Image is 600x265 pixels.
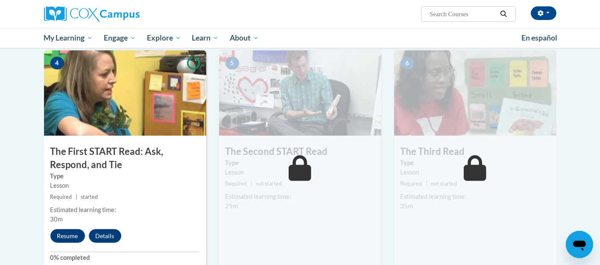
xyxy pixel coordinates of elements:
label: Type [225,158,375,168]
a: Engage [98,28,141,48]
button: Search [497,9,510,19]
a: Explore [141,28,187,48]
div: Lesson [50,181,200,190]
div: Lesson [225,168,375,177]
div: Lesson [401,168,550,177]
span: 25m [225,202,238,210]
button: Account Settings [531,6,556,20]
span: not started [256,181,282,187]
div: Estimated learning time: [50,205,200,215]
span: Required [401,181,422,187]
label: Type [401,158,550,168]
span: Engage [104,33,136,43]
h3: The Second START Read [219,145,381,158]
span: 35m [401,202,413,210]
span: Required [50,194,72,200]
img: Course Image [44,50,206,136]
span: My Learning [44,33,93,43]
span: not started [431,181,457,187]
div: Estimated learning time: [401,192,550,201]
a: My Learning [38,28,99,48]
button: Details [89,229,121,243]
h3: The First START Read: Ask, Respond, and Tie [44,145,206,172]
a: About [224,28,264,48]
a: Cox Campus [44,6,206,22]
span: About [230,33,259,43]
span: | [251,181,252,187]
span: Learn [192,33,219,43]
span: | [426,181,427,187]
label: 0% completed [50,253,200,262]
h3: The Third Read [394,145,556,158]
span: Explore [147,33,181,43]
span: | [76,194,77,200]
a: En español [516,29,563,47]
img: Cox Campus [44,6,140,22]
span: 30m [50,215,63,223]
div: Estimated learning time: [225,192,375,201]
iframe: Button to launch messaging window [566,231,593,258]
span: 5 [225,57,239,70]
img: Course Image [394,50,556,136]
img: Course Image [219,50,381,136]
input: Search Courses [429,9,497,19]
button: Resume [50,229,85,243]
span: En español [521,33,557,42]
div: Main menu [31,28,569,48]
span: started [81,194,98,200]
a: Learn [186,28,224,48]
span: Required [225,181,247,187]
span: 6 [401,57,414,70]
label: Type [50,172,200,181]
span: 4 [50,57,64,70]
